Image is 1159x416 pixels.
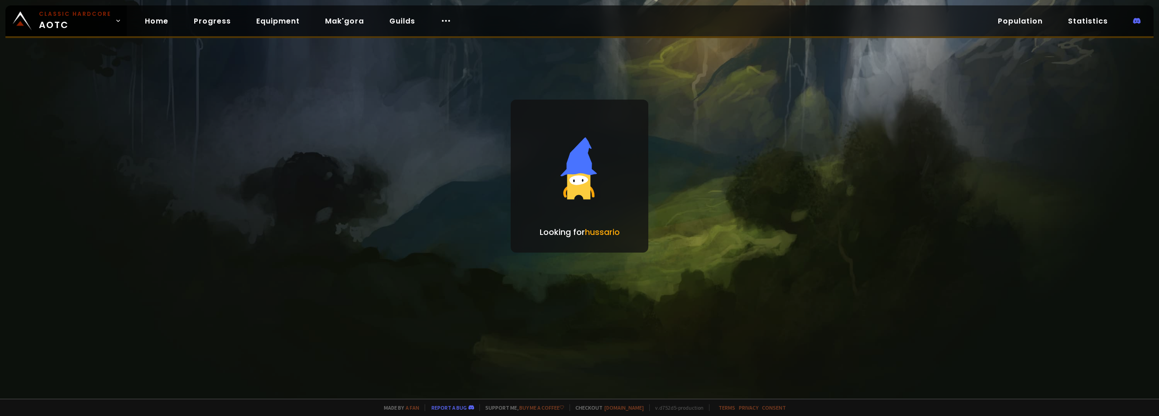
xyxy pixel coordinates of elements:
[39,10,111,32] span: AOTC
[762,404,786,411] a: Consent
[406,404,419,411] a: a fan
[570,404,644,411] span: Checkout
[39,10,111,18] small: Classic Hardcore
[604,404,644,411] a: [DOMAIN_NAME]
[249,12,307,30] a: Equipment
[649,404,704,411] span: v. d752d5 - production
[187,12,238,30] a: Progress
[519,404,564,411] a: Buy me a coffee
[540,226,620,238] p: Looking for
[585,226,620,238] span: hussario
[5,5,127,36] a: Classic HardcoreAOTC
[382,12,422,30] a: Guilds
[1061,12,1115,30] a: Statistics
[431,404,467,411] a: Report a bug
[718,404,735,411] a: Terms
[378,404,419,411] span: Made by
[479,404,564,411] span: Support me,
[318,12,371,30] a: Mak'gora
[739,404,758,411] a: Privacy
[991,12,1050,30] a: Population
[138,12,176,30] a: Home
